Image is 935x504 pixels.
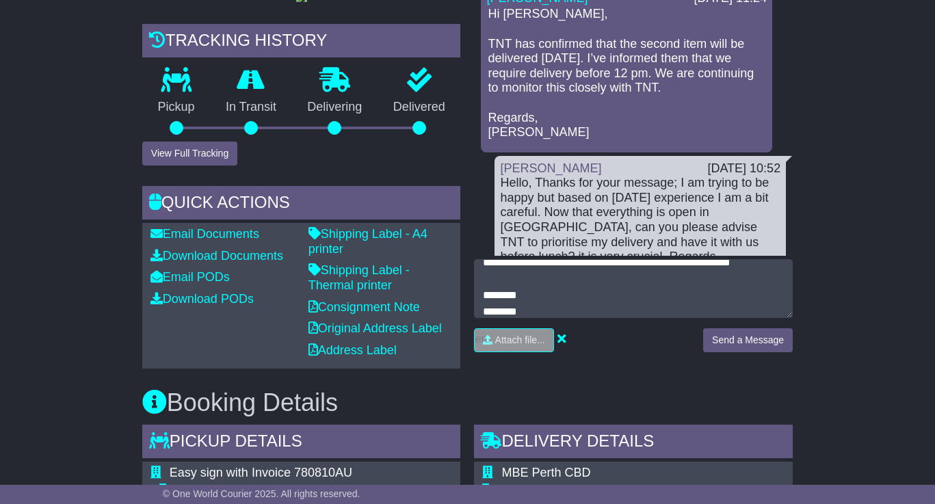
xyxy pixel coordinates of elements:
[501,483,567,497] span: Commercial
[500,176,780,279] div: Hello, Thanks for your message; I am trying to be happy but based on [DATE] experience I am a bit...
[501,466,590,479] span: MBE Perth CBD
[210,100,291,115] p: In Transit
[163,488,360,499] span: © One World Courier 2025. All rights reserved.
[150,249,283,263] a: Download Documents
[142,186,461,223] div: Quick Actions
[308,343,397,357] a: Address Label
[707,161,780,176] div: [DATE] 10:52
[170,466,352,479] span: Easy sign with Invoice 780810AU
[150,270,230,284] a: Email PODs
[142,425,461,462] div: Pickup Details
[488,7,765,140] p: Hi [PERSON_NAME], TNT has confirmed that the second item will be delivered [DATE]. I’ve informed ...
[292,100,378,115] p: Delivering
[150,227,259,241] a: Email Documents
[150,292,254,306] a: Download PODs
[308,263,410,292] a: Shipping Label - Thermal printer
[378,100,460,115] p: Delivered
[308,300,420,314] a: Consignment Note
[500,161,601,175] a: [PERSON_NAME]
[474,425,793,462] div: Delivery Details
[170,483,235,497] span: Commercial
[142,24,461,61] div: Tracking history
[501,483,785,499] div: Delivery
[703,328,793,352] button: Send a Message
[308,321,442,335] a: Original Address Label
[142,389,793,416] h3: Booking Details
[308,227,427,256] a: Shipping Label - A4 printer
[142,100,210,115] p: Pickup
[142,142,237,165] button: View Full Tracking
[170,483,433,499] div: Pickup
